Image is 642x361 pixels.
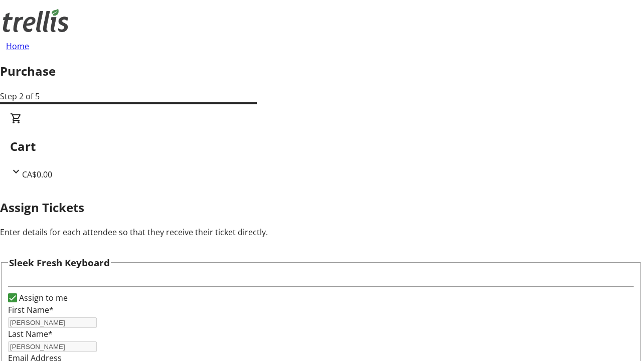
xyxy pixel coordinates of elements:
label: Last Name* [8,328,53,339]
label: First Name* [8,304,54,315]
h3: Sleek Fresh Keyboard [9,256,110,270]
span: CA$0.00 [22,169,52,180]
div: CartCA$0.00 [10,112,632,180]
h2: Cart [10,137,632,155]
label: Assign to me [17,292,68,304]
